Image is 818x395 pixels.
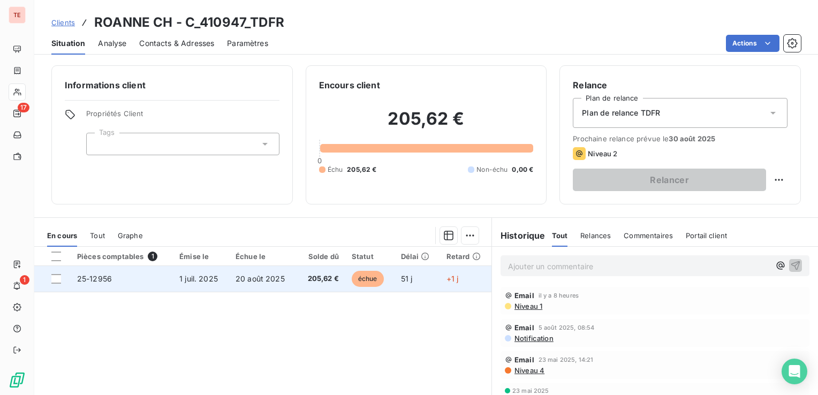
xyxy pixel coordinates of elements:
[9,105,25,122] a: 17
[236,274,285,283] span: 20 août 2025
[139,38,214,49] span: Contacts & Adresses
[446,252,485,261] div: Retard
[95,139,104,149] input: Ajouter une valeur
[47,231,77,240] span: En cours
[347,165,376,174] span: 205,62 €
[573,169,766,191] button: Relancer
[492,229,546,242] h6: Historique
[118,231,143,240] span: Graphe
[317,156,322,165] span: 0
[319,108,534,140] h2: 205,62 €
[328,165,343,174] span: Échu
[580,231,611,240] span: Relances
[9,6,26,24] div: TE
[539,356,594,363] span: 23 mai 2025, 14:21
[446,274,459,283] span: +1 j
[86,109,279,124] span: Propriétés Client
[236,252,291,261] div: Échue le
[77,252,166,261] div: Pièces comptables
[669,134,715,143] span: 30 août 2025
[552,231,568,240] span: Tout
[514,355,534,364] span: Email
[582,108,660,118] span: Plan de relance TDFR
[513,366,544,375] span: Niveau 4
[514,323,534,332] span: Email
[513,334,554,343] span: Notification
[726,35,779,52] button: Actions
[20,275,29,285] span: 1
[514,291,534,300] span: Email
[51,38,85,49] span: Situation
[573,134,787,143] span: Prochaine relance prévue le
[512,165,533,174] span: 0,00 €
[573,79,787,92] h6: Relance
[319,79,380,92] h6: Encours client
[624,231,673,240] span: Commentaires
[401,252,434,261] div: Délai
[352,271,384,287] span: échue
[513,302,542,310] span: Niveau 1
[227,38,268,49] span: Paramètres
[539,324,595,331] span: 5 août 2025, 08:54
[352,252,388,261] div: Statut
[65,79,279,92] h6: Informations client
[401,274,413,283] span: 51 j
[18,103,29,112] span: 17
[94,13,284,32] h3: ROANNE CH - C_410947_TDFR
[9,371,26,389] img: Logo LeanPay
[90,231,105,240] span: Tout
[512,388,549,394] span: 23 mai 2025
[304,252,339,261] div: Solde dû
[179,274,218,283] span: 1 juil. 2025
[782,359,807,384] div: Open Intercom Messenger
[51,17,75,28] a: Clients
[179,252,223,261] div: Émise le
[476,165,508,174] span: Non-échu
[686,231,727,240] span: Portail client
[148,252,157,261] span: 1
[77,274,112,283] span: 25-12956
[304,274,339,284] span: 205,62 €
[98,38,126,49] span: Analyse
[51,18,75,27] span: Clients
[588,149,617,158] span: Niveau 2
[539,292,579,299] span: il y a 8 heures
